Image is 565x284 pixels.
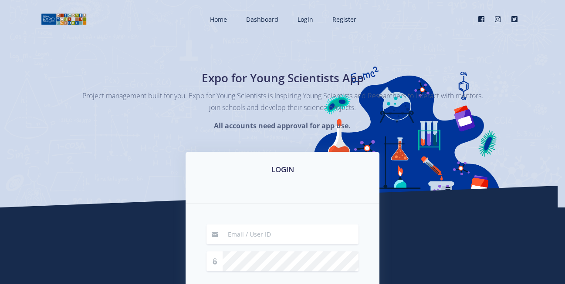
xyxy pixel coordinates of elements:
img: logo01.png [41,13,87,26]
span: Login [298,15,313,23]
a: Register [324,8,363,31]
h1: Expo for Young Scientists App [124,70,442,87]
span: Home [210,15,227,23]
p: Project management built for you. Expo for Young Scientists is Inspiring Young Scientists and Res... [82,90,483,114]
span: Register [332,15,356,23]
input: Email / User ID [223,224,359,244]
a: Home [201,8,234,31]
strong: All accounts need approval for app use. [214,121,351,130]
a: Login [289,8,320,31]
h3: LOGIN [196,164,369,175]
span: Dashboard [246,15,278,23]
a: Dashboard [237,8,285,31]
